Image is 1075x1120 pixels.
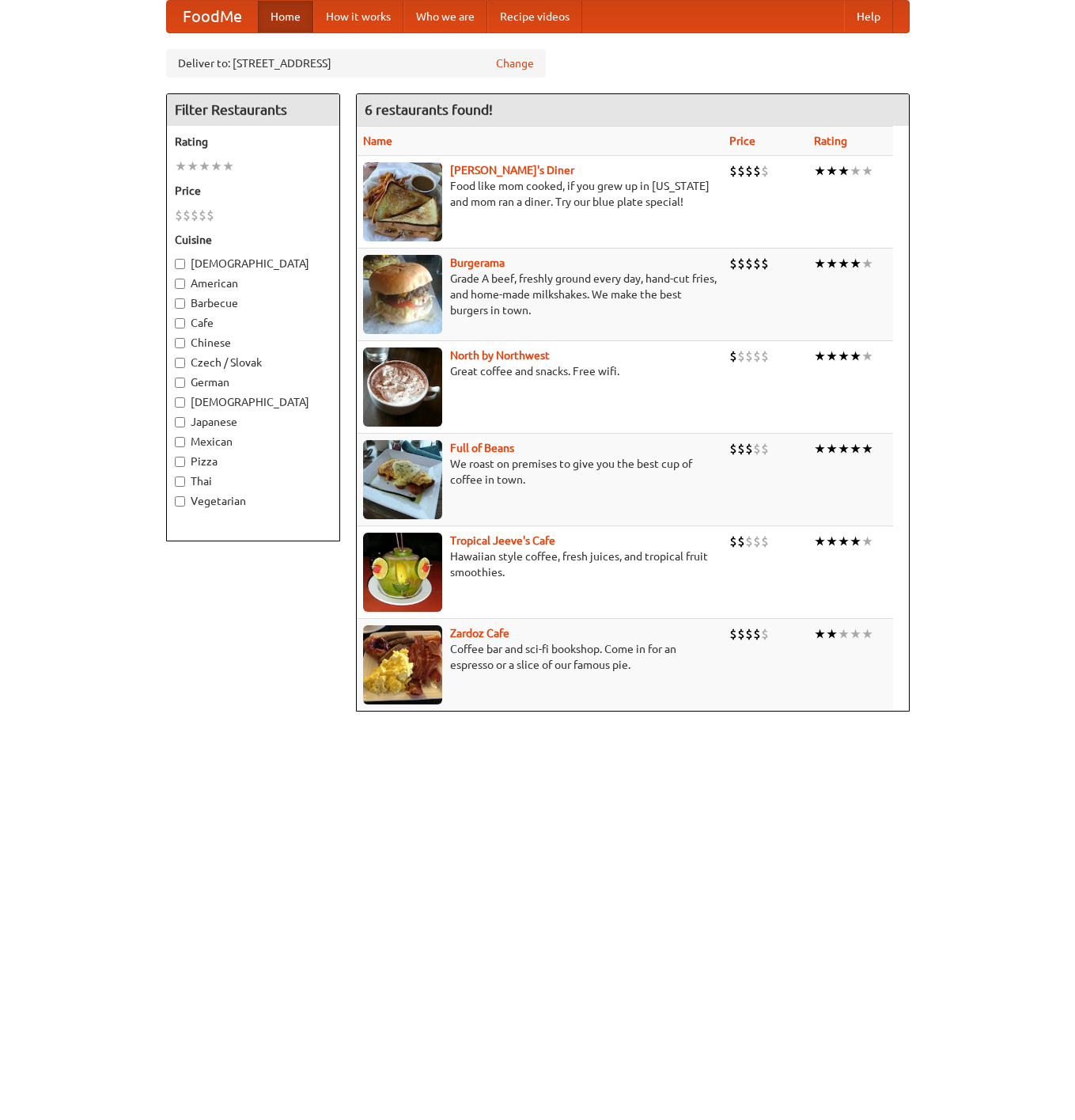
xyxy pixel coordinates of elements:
[175,275,331,291] label: American
[737,347,745,365] li: $
[175,183,331,199] h5: Price
[745,440,753,457] li: $
[838,533,850,550] li: ★
[450,164,574,177] a: [PERSON_NAME]'s Diner
[206,207,214,224] li: $
[365,102,493,117] ng-pluralize: 6 restaurants found!
[850,440,861,457] li: ★
[761,625,769,643] li: $
[175,496,185,507] input: Vegetarian
[450,534,555,547] a: Tropical Jeeve's Cafe
[167,94,339,126] h4: Filter Restaurants
[363,162,442,241] img: sallys.jpg
[814,347,826,365] li: ★
[761,440,769,457] li: $
[487,1,582,32] a: Recipe videos
[737,255,745,272] li: $
[729,162,737,180] li: $
[363,347,442,427] img: north.jpg
[761,162,769,180] li: $
[363,456,717,488] p: We roast on premises to give you the best cup of coffee in town.
[450,442,514,454] a: Full of Beans
[175,259,185,269] input: [DEMOGRAPHIC_DATA]
[761,347,769,365] li: $
[210,158,222,175] li: ★
[745,533,753,550] li: $
[850,255,861,272] li: ★
[166,49,546,78] div: Deliver to: [STREET_ADDRESS]
[175,358,185,368] input: Czech / Slovak
[175,315,331,331] label: Cafe
[175,256,331,271] label: [DEMOGRAPHIC_DATA]
[175,414,331,430] label: Japanese
[753,347,761,365] li: $
[175,134,331,150] h5: Rating
[175,454,331,469] label: Pizza
[861,255,873,272] li: ★
[814,255,826,272] li: ★
[496,55,534,71] a: Change
[838,255,850,272] li: ★
[175,493,331,509] label: Vegetarian
[861,347,873,365] li: ★
[861,440,873,457] li: ★
[826,347,838,365] li: ★
[450,349,550,362] a: North by Northwest
[753,625,761,643] li: $
[850,347,861,365] li: ★
[838,347,850,365] li: ★
[729,533,737,550] li: $
[175,298,185,309] input: Barbecue
[175,338,185,348] input: Chinese
[737,533,745,550] li: $
[363,625,442,704] img: zardoz.jpg
[175,335,331,351] label: Chinese
[175,355,331,370] label: Czech / Slovak
[363,255,442,334] img: burgerama.jpg
[826,625,838,643] li: ★
[861,162,873,180] li: ★
[753,440,761,457] li: $
[814,162,826,180] li: ★
[850,625,861,643] li: ★
[191,207,199,224] li: $
[850,533,861,550] li: ★
[826,440,838,457] li: ★
[258,1,313,32] a: Home
[861,533,873,550] li: ★
[844,1,893,32] a: Help
[729,440,737,457] li: $
[745,255,753,272] li: $
[737,440,745,457] li: $
[838,625,850,643] li: ★
[175,437,185,447] input: Mexican
[861,625,873,643] li: ★
[729,625,737,643] li: $
[222,158,234,175] li: ★
[175,378,185,388] input: German
[838,162,850,180] li: ★
[753,255,761,272] li: $
[175,397,185,408] input: [DEMOGRAPHIC_DATA]
[363,549,717,580] p: Hawaiian style coffee, fresh juices, and tropical fruit smoothies.
[826,533,838,550] li: ★
[729,135,755,147] a: Price
[729,347,737,365] li: $
[175,207,183,224] li: $
[403,1,487,32] a: Who we are
[199,158,210,175] li: ★
[175,434,331,450] label: Mexican
[761,533,769,550] li: $
[814,135,847,147] a: Rating
[363,178,717,210] p: Food like mom cooked, if you grew up in [US_STATE] and mom ran a diner. Try our blue plate special!
[737,162,745,180] li: $
[745,162,753,180] li: $
[183,207,191,224] li: $
[814,625,826,643] li: ★
[450,256,505,269] b: Burgerama
[729,255,737,272] li: $
[737,625,745,643] li: $
[450,627,509,640] a: Zardoz Cafe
